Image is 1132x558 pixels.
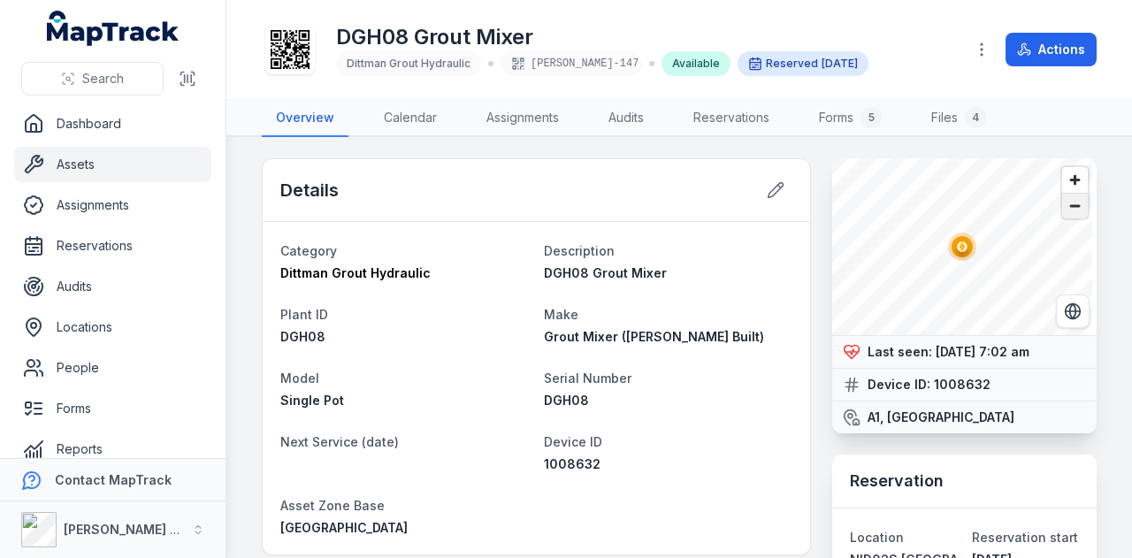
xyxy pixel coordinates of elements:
span: DGH08 Grout Mixer [544,265,667,280]
span: Dittman Grout Hydraulic [347,57,470,70]
span: Description [544,243,615,258]
strong: Contact MapTrack [55,472,172,487]
span: DGH08 [280,329,325,344]
a: Dashboard [14,106,211,141]
h2: Details [280,178,339,203]
span: Dittman Grout Hydraulic [280,265,431,280]
span: [DATE] [822,57,858,70]
span: Location [850,530,904,545]
a: Locations [14,310,211,345]
a: Audits [594,100,658,137]
a: Overview [262,100,348,137]
span: Device ID [544,434,602,449]
a: Reservations [679,100,784,137]
span: Reservation start [972,530,1078,545]
h3: Reservation [850,469,944,493]
a: Audits [14,269,211,304]
time: 15/09/2025, 7:02:38 am [936,344,1029,359]
a: Calendar [370,100,451,137]
canvas: Map [832,158,1092,335]
time: 15/09/2025, 12:00:00 am [822,57,858,71]
span: Serial Number [544,371,631,386]
div: 5 [860,107,882,128]
span: Single Pot [280,393,344,408]
button: Zoom out [1062,193,1088,218]
span: Next Service (date) [280,434,399,449]
strong: Device ID: [868,376,930,394]
div: [PERSON_NAME]-147 [501,51,642,76]
div: Available [662,51,730,76]
a: Files4 [917,100,1000,137]
a: MapTrack [47,11,180,46]
button: Zoom in [1062,167,1088,193]
strong: [PERSON_NAME] Group [64,522,209,537]
div: 4 [965,107,986,128]
div: Reserved [738,51,868,76]
span: Grout Mixer ([PERSON_NAME] Built) [544,329,764,344]
strong: Last seen: [868,343,932,361]
a: Assignments [472,100,573,137]
span: Search [82,70,124,88]
a: People [14,350,211,386]
button: Switch to Satellite View [1056,294,1090,328]
span: DGH08 [544,393,589,408]
span: Category [280,243,337,258]
h1: DGH08 Grout Mixer [336,23,868,51]
span: Asset Zone Base [280,498,385,513]
a: Reports [14,432,211,467]
span: Make [544,307,578,322]
button: Actions [1006,33,1097,66]
span: [DATE] 7:02 am [936,344,1029,359]
button: Search [21,62,164,96]
span: Model [280,371,319,386]
strong: A1, [GEOGRAPHIC_DATA] [868,409,1014,426]
a: Assets [14,147,211,182]
strong: 1008632 [934,376,990,394]
span: [GEOGRAPHIC_DATA] [280,520,408,535]
a: Reservations [14,228,211,264]
span: Plant ID [280,307,328,322]
a: Forms5 [805,100,896,137]
a: Forms [14,391,211,426]
a: Assignments [14,187,211,223]
span: 1008632 [544,456,600,471]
